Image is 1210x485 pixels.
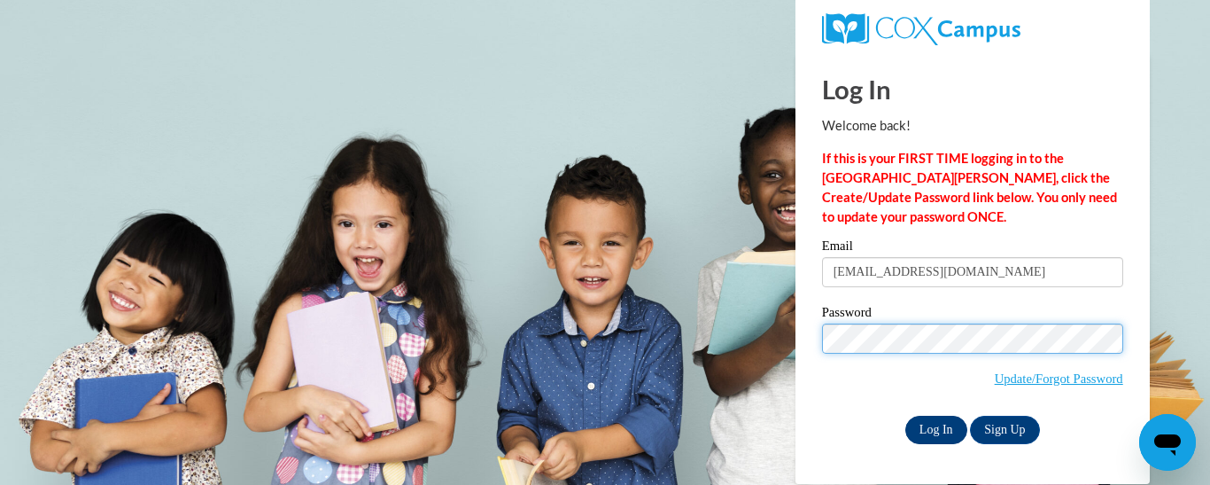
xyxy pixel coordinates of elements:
[995,372,1123,386] a: Update/Forgot Password
[905,416,967,444] input: Log In
[822,306,1123,324] label: Password
[1139,414,1196,471] iframe: Button to launch messaging window
[822,13,1123,45] a: COX Campus
[822,151,1117,224] strong: If this is your FIRST TIME logging in to the [GEOGRAPHIC_DATA][PERSON_NAME], click the Create/Upd...
[822,239,1123,257] label: Email
[822,116,1123,136] p: Welcome back!
[822,71,1123,107] h1: Log In
[970,416,1039,444] a: Sign Up
[822,13,1020,45] img: COX Campus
